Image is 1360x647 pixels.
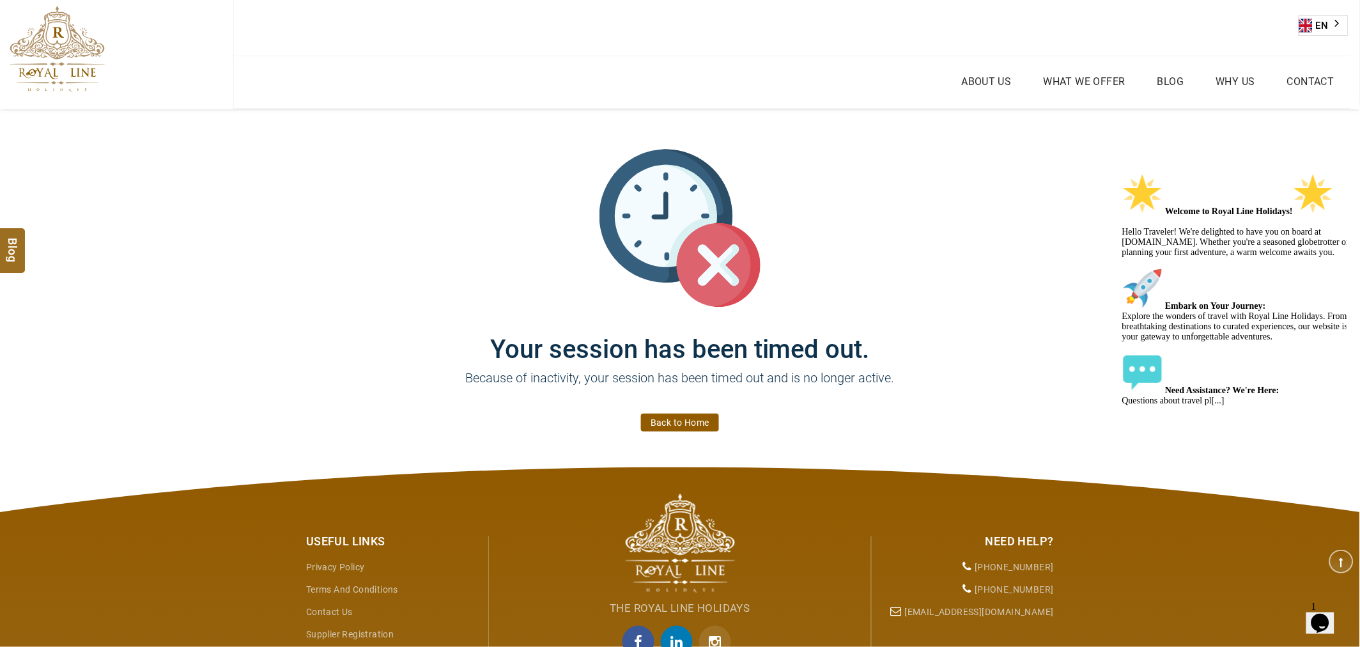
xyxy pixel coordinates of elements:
[5,5,235,238] div: 🌟 Welcome to Royal Line Holidays!🌟Hello Traveler! We're delighted to have you on board at [DOMAIN...
[5,184,46,225] img: :speech_balloon:
[306,533,479,550] div: Useful Links
[1299,15,1348,36] div: Language
[306,607,353,617] a: Contact Us
[297,309,1063,364] h1: Your session has been timed out.
[176,5,217,46] img: :star2:
[49,133,150,143] strong: Embark on Your Journey:
[1117,168,1347,589] iframe: chat widget
[599,148,761,309] img: session_time_out.svg
[1299,15,1348,36] aside: Language selected: English
[5,100,46,141] img: :rocket:
[1306,596,1347,634] iframe: chat widget
[306,629,394,639] a: Supplier Registration
[959,72,1015,91] a: About Us
[1284,72,1338,91] a: Contact
[297,368,1063,407] p: Because of inactivity, your session has been timed out and is no longer active.
[306,562,365,572] a: Privacy Policy
[1299,16,1348,35] a: EN
[641,414,719,432] a: Back to Home
[905,607,1054,617] a: [EMAIL_ADDRESS][DOMAIN_NAME]
[4,238,21,249] span: Blog
[10,6,105,92] img: The Royal Line Holidays
[1040,72,1129,91] a: What we Offer
[49,38,217,48] strong: Welcome to Royal Line Holidays!
[5,5,46,46] img: :star2:
[610,602,750,614] span: The Royal Line Holidays
[881,556,1054,579] li: [PHONE_NUMBER]
[306,584,398,595] a: Terms and Conditions
[881,533,1054,550] div: Need Help?
[1154,72,1187,91] a: Blog
[626,494,735,593] img: The Royal Line Holidays
[881,579,1054,601] li: [PHONE_NUMBER]
[49,217,162,227] strong: Need Assistance? We're Here:
[1213,72,1258,91] a: Why Us
[5,38,233,237] span: Hello Traveler! We're delighted to have you on board at [DOMAIN_NAME]. Whether you're a seasoned ...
